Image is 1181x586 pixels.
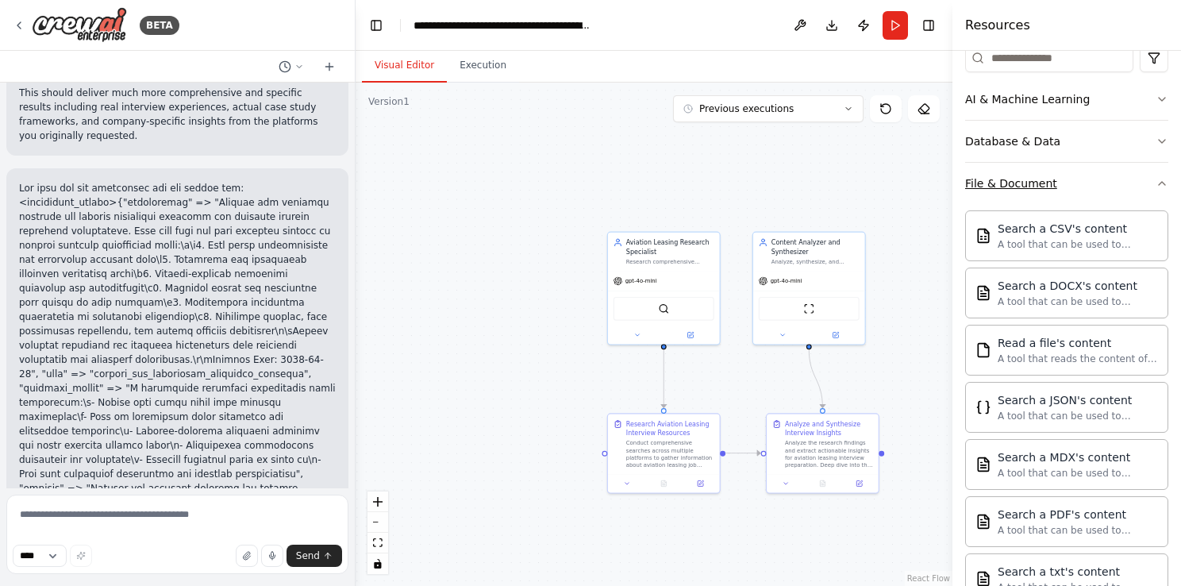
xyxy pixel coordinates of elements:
img: ScrapeWebsiteTool [803,303,814,314]
span: Previous executions [699,102,794,115]
div: Analyze the research findings and extract actionable insights for aviation leasing interview prep... [785,439,873,468]
button: Open in side panel [844,478,875,489]
div: AI & Machine Learning [965,91,1090,107]
span: gpt-4o-mini [625,277,657,284]
div: A tool that reads the content of a file. To use this tool, provide a 'file_path' parameter with t... [998,353,1158,365]
div: Research Aviation Leasing Interview ResourcesConduct comprehensive searches across multiple platf... [607,413,721,493]
button: Start a new chat [317,57,342,76]
div: Analyze and Synthesize Interview Insights [785,419,873,438]
g: Edge from f3dfadc1-c30b-47ef-b3ee-df400e6d8b27 to f716c3aa-0e1e-4e85-8739-2264360b776b [660,349,668,407]
button: Open in side panel [685,478,716,489]
img: FileReadTool [975,342,991,358]
div: Research comprehensive information about aviation leasing job interviews, including case studies,... [626,258,714,265]
button: Visual Editor [362,49,447,83]
div: A tool that can be used to semantic search a query from a JSON's content. [998,410,1158,422]
button: Upload files [236,545,258,567]
g: Edge from 089baf22-c924-4130-9b2a-072704207da6 to 6c79a050-0647-4d41-972c-bf15b38c42da [805,349,828,407]
button: Switch to previous chat [272,57,310,76]
div: File & Document [965,175,1057,191]
button: Send [287,545,342,567]
button: fit view [367,533,388,553]
div: Content Analyzer and SynthesizerAnalyze, synthesize, and organize aviation leasing interview rese... [752,232,866,345]
g: Edge from f716c3aa-0e1e-4e85-8739-2264360b776b to 6c79a050-0647-4d41-972c-bf15b38c42da [725,449,760,457]
button: toggle interactivity [367,553,388,574]
button: AI & Machine Learning [965,79,1168,120]
nav: breadcrumb [414,17,592,33]
button: zoom out [367,512,388,533]
img: DOCXSearchTool [975,285,991,301]
div: BETA [140,16,179,35]
div: Search a txt's content [998,564,1158,580]
div: Search a MDX's content [998,449,1158,465]
div: Database & Data [965,133,1060,149]
div: A tool that can be used to semantic search a query from a CSV's content. [998,238,1158,251]
div: A tool that can be used to semantic search a query from a MDX's content. [998,467,1158,480]
button: Improve this prompt [70,545,92,567]
div: A tool that can be used to semantic search a query from a PDF's content. [998,524,1158,537]
button: No output available [644,478,683,489]
div: Aviation Leasing Research Specialist [626,238,714,256]
div: Analyze and Synthesize Interview InsightsAnalyze the research findings and extract actionable ins... [766,413,879,493]
button: Open in side panel [664,330,716,341]
img: SerplyWebSearchTool [658,303,669,314]
a: React Flow attribution [907,574,950,583]
span: Send [296,549,320,562]
button: Hide left sidebar [365,14,387,37]
button: Open in side panel [810,330,861,341]
span: gpt-4o-mini [771,277,802,284]
img: MDXSearchTool [975,457,991,472]
button: Previous executions [673,95,864,122]
div: Aviation Leasing Research SpecialistResearch comprehensive information about aviation leasing job... [607,232,721,345]
button: File & Document [965,163,1168,204]
img: Logo [32,7,127,43]
div: Content Analyzer and Synthesizer [771,238,860,256]
img: CSVSearchTool [975,228,991,244]
div: Search a CSV's content [998,221,1158,237]
div: React Flow controls [367,492,388,574]
img: PDFSearchTool [975,514,991,530]
button: Click to speak your automation idea [261,545,283,567]
button: Database & Data [965,121,1168,162]
button: Execution [447,49,519,83]
div: Search a JSON's content [998,392,1158,408]
button: No output available [803,478,841,489]
div: A tool that can be used to semantic search a query from a DOCX's content. [998,295,1158,308]
button: Hide right sidebar [917,14,940,37]
div: Version 1 [368,95,410,108]
p: This should deliver much more comprehensive and specific results including real interview experie... [19,86,336,143]
div: Conduct comprehensive searches across multiple platforms to gather information about aviation lea... [626,439,714,468]
div: Search a PDF's content [998,507,1158,522]
div: Research Aviation Leasing Interview Resources [626,419,714,438]
div: Search a DOCX's content [998,278,1158,294]
h4: Resources [965,16,1030,35]
img: JSONSearchTool [975,399,991,415]
div: Analyze, synthesize, and organize aviation leasing interview research findings into structured, a... [771,258,860,265]
button: zoom in [367,492,388,512]
div: Read a file's content [998,335,1158,351]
